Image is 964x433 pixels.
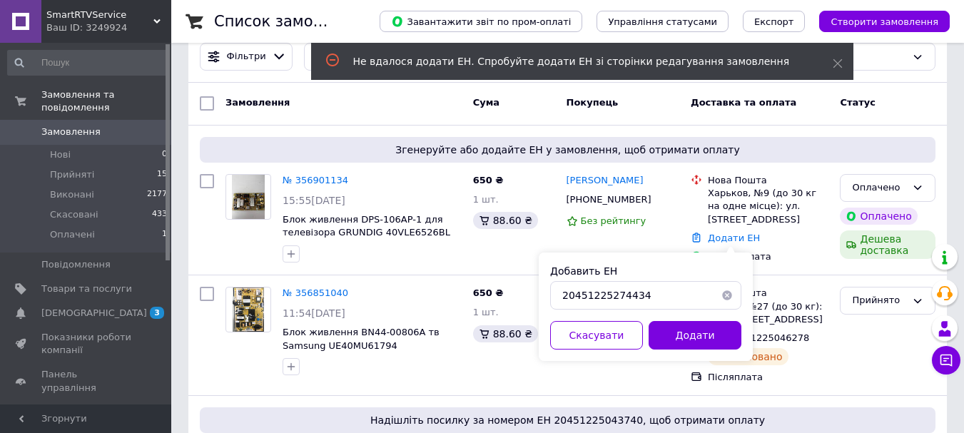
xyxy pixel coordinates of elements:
[840,97,876,108] span: Статус
[550,321,643,350] button: Скасувати
[206,413,930,427] span: Надішліть посилку за номером ЕН 20451225043740, щоб отримати оплату
[50,168,94,181] span: Прийняті
[41,282,132,295] span: Товари та послуги
[649,321,741,350] button: Додати
[50,188,94,201] span: Виконані
[283,195,345,206] span: 15:55[DATE]
[708,174,828,187] div: Нова Пошта
[840,230,935,259] div: Дешева доставка
[162,148,167,161] span: 0
[380,11,582,32] button: Завантажити звіт по пром-оплаті
[932,346,960,375] button: Чат з покупцем
[41,126,101,138] span: Замовлення
[831,16,938,27] span: Створити замовлення
[691,97,796,108] span: Доставка та оплата
[713,281,741,310] button: Очистить
[41,368,132,394] span: Панель управління
[233,287,263,332] img: Фото товару
[7,50,168,76] input: Пошук
[46,9,153,21] span: SmartRTVService
[147,188,167,201] span: 2177
[473,287,504,298] span: 650 ₴
[708,233,760,243] a: Додати ЕН
[206,143,930,157] span: Згенеруйте або додайте ЕН у замовлення, щоб отримати оплату
[225,287,271,332] a: Фото товару
[597,11,729,32] button: Управління статусами
[564,190,654,209] div: [PHONE_NUMBER]
[150,307,164,319] span: 3
[708,187,828,226] div: Харьков, №9 (до 30 кг на одне місце): ул. [STREET_ADDRESS]
[581,215,646,226] span: Без рейтингу
[283,287,348,298] a: № 356851040
[473,212,538,229] div: 88.60 ₴
[46,21,171,34] div: Ваш ID: 3249924
[473,97,499,108] span: Cума
[41,258,111,271] span: Повідомлення
[708,287,828,300] div: Нова Пошта
[225,174,271,220] a: Фото товару
[550,265,617,277] label: Добавить ЕН
[41,88,171,114] span: Замовлення та повідомлення
[50,208,98,221] span: Скасовані
[157,168,167,181] span: 15
[473,175,504,185] span: 650 ₴
[852,293,906,308] div: Прийнято
[162,228,167,241] span: 1
[708,300,828,326] div: Дніпро, №27 (до 30 кг): вул. [STREET_ADDRESS]
[283,175,348,185] a: № 356901134
[227,50,266,63] span: Фільтри
[283,307,345,319] span: 11:54[DATE]
[283,214,450,251] a: Блок живлення DPS-106AP-1 для телевізора GRUNDIG 40VLE6526BL (б/у, оригінал)
[41,331,132,357] span: Показники роботи компанії
[754,16,794,27] span: Експорт
[50,148,71,161] span: Нові
[283,327,440,351] a: Блок живлення BN44-00806A тв Samsung UE40MU61794
[852,180,906,195] div: Оплачено
[214,13,359,30] h1: Список замовлень
[608,16,717,27] span: Управління статусами
[353,54,797,68] div: Не вдалося додати ЕН. Спробуйте додати ЕН зі сторінки редагування замовлення
[232,175,265,219] img: Фото товару
[473,307,499,317] span: 1 шт.
[819,11,950,32] button: Створити замовлення
[708,332,809,343] span: ЕН: 20451225046278
[840,208,917,225] div: Оплачено
[41,307,147,320] span: [DEMOGRAPHIC_DATA]
[391,15,571,28] span: Завантажити звіт по пром-оплаті
[743,11,806,32] button: Експорт
[473,194,499,205] span: 1 шт.
[805,16,950,26] a: Створити замовлення
[50,228,95,241] span: Оплачені
[567,174,644,188] a: [PERSON_NAME]
[152,208,167,221] span: 433
[708,371,828,384] div: Післяплата
[225,97,290,108] span: Замовлення
[567,97,619,108] span: Покупець
[473,325,538,342] div: 88.60 ₴
[708,250,828,263] div: Пром-оплата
